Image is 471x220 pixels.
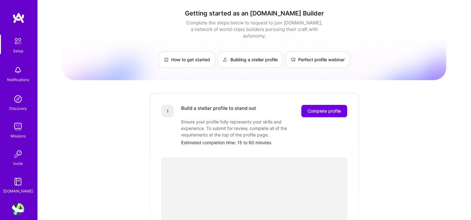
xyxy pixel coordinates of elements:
[291,57,296,62] img: Perfect profile webinar
[164,57,169,62] img: How to get started
[62,10,446,17] h1: Getting started as an [DOMAIN_NAME] Builder
[12,120,24,133] img: teamwork
[161,105,174,117] div: 1
[13,160,23,167] div: Invite
[286,51,350,68] a: Perfect profile webinar
[3,188,33,194] div: [DOMAIN_NAME]
[159,51,215,68] a: How to get started
[9,105,27,112] div: Discovery
[11,133,26,139] div: Missions
[13,48,23,54] div: Setup
[12,93,24,105] img: discovery
[12,12,25,24] img: logo
[12,64,24,76] img: bell
[12,203,24,215] img: User Avatar
[223,57,228,62] img: Building a stellar profile
[181,105,256,117] div: Build a stellar profile to stand out
[12,148,24,160] img: Invite
[307,108,341,114] span: Complete profile
[12,175,24,188] img: guide book
[181,139,347,146] div: Estimated completion time: 15 to 60 minutes
[7,76,29,83] div: Notifications
[218,51,283,68] a: Building a stellar profile
[185,19,324,39] div: Complete the steps below to request to join [DOMAIN_NAME], a network of world-class builders purs...
[181,119,305,138] div: Ensure your profile fully represents your skills and experience. To submit for review, complete a...
[11,35,24,48] img: setup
